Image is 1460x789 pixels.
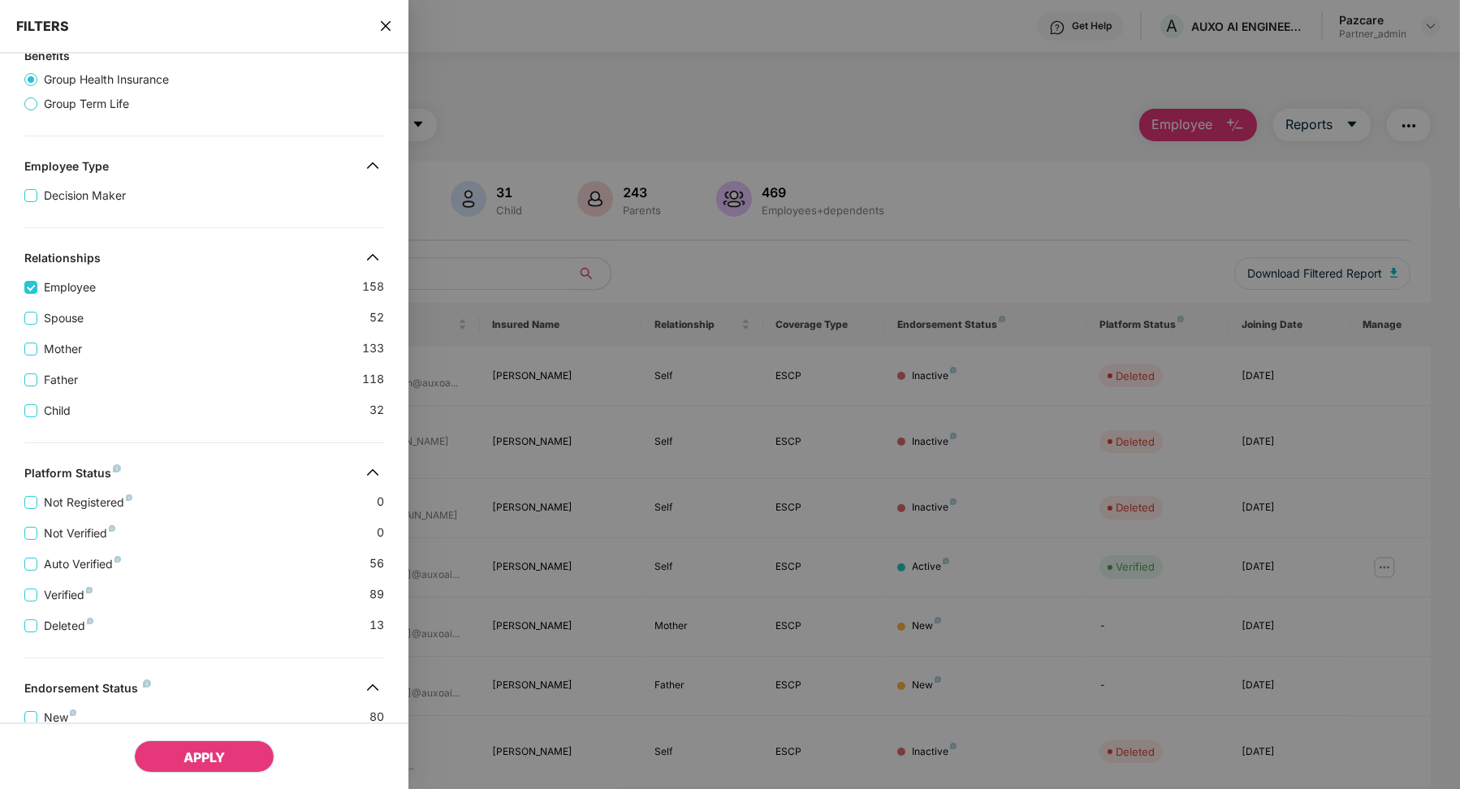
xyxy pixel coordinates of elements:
[114,556,121,563] img: svg+xml;base64,PHN2ZyB4bWxucz0iaHR0cDovL3d3dy53My5vcmcvMjAwMC9zdmciIHdpZHRoPSI4IiBoZWlnaHQ9IjgiIH...
[379,18,392,34] span: close
[37,617,100,635] span: Deleted
[16,18,69,34] span: FILTERS
[109,525,115,532] img: svg+xml;base64,PHN2ZyB4bWxucz0iaHR0cDovL3d3dy53My5vcmcvMjAwMC9zdmciIHdpZHRoPSI4IiBoZWlnaHQ9IjgiIH...
[134,740,274,773] button: APPLY
[369,585,384,604] span: 89
[24,159,109,179] div: Employee Type
[184,749,225,765] span: APPLY
[37,709,83,726] span: New
[70,709,76,716] img: svg+xml;base64,PHN2ZyB4bWxucz0iaHR0cDovL3d3dy53My5vcmcvMjAwMC9zdmciIHdpZHRoPSI4IiBoZWlnaHQ9IjgiIH...
[126,494,132,501] img: svg+xml;base64,PHN2ZyB4bWxucz0iaHR0cDovL3d3dy53My5vcmcvMjAwMC9zdmciIHdpZHRoPSI4IiBoZWlnaHQ9IjgiIH...
[369,616,384,635] span: 13
[360,675,386,701] img: svg+xml;base64,PHN2ZyB4bWxucz0iaHR0cDovL3d3dy53My5vcmcvMjAwMC9zdmciIHdpZHRoPSIzMiIgaGVpZ2h0PSIzMi...
[24,466,121,485] div: Platform Status
[37,555,127,573] span: Auto Verified
[37,71,175,88] span: Group Health Insurance
[377,524,384,542] span: 0
[24,681,151,701] div: Endorsement Status
[37,187,132,205] span: Decision Maker
[37,340,89,358] span: Mother
[24,251,101,270] div: Relationships
[37,494,139,511] span: Not Registered
[377,493,384,511] span: 0
[360,244,386,270] img: svg+xml;base64,PHN2ZyB4bWxucz0iaHR0cDovL3d3dy53My5vcmcvMjAwMC9zdmciIHdpZHRoPSIzMiIgaGVpZ2h0PSIzMi...
[37,402,77,420] span: Child
[143,679,151,688] img: svg+xml;base64,PHN2ZyB4bWxucz0iaHR0cDovL3d3dy53My5vcmcvMjAwMC9zdmciIHdpZHRoPSI4IiBoZWlnaHQ9IjgiIH...
[37,309,90,327] span: Spouse
[362,370,384,389] span: 118
[37,371,84,389] span: Father
[37,95,136,113] span: Group Term Life
[360,459,386,485] img: svg+xml;base64,PHN2ZyB4bWxucz0iaHR0cDovL3d3dy53My5vcmcvMjAwMC9zdmciIHdpZHRoPSIzMiIgaGVpZ2h0PSIzMi...
[37,524,122,542] span: Not Verified
[362,278,384,296] span: 158
[362,339,384,358] span: 133
[369,401,384,420] span: 32
[37,586,99,604] span: Verified
[369,308,384,327] span: 52
[360,153,386,179] img: svg+xml;base64,PHN2ZyB4bWxucz0iaHR0cDovL3d3dy53My5vcmcvMjAwMC9zdmciIHdpZHRoPSIzMiIgaGVpZ2h0PSIzMi...
[369,708,384,726] span: 80
[37,278,102,296] span: Employee
[369,554,384,573] span: 56
[87,618,93,624] img: svg+xml;base64,PHN2ZyB4bWxucz0iaHR0cDovL3d3dy53My5vcmcvMjAwMC9zdmciIHdpZHRoPSI4IiBoZWlnaHQ9IjgiIH...
[113,464,121,472] img: svg+xml;base64,PHN2ZyB4bWxucz0iaHR0cDovL3d3dy53My5vcmcvMjAwMC9zdmciIHdpZHRoPSI4IiBoZWlnaHQ9IjgiIH...
[86,587,93,593] img: svg+xml;base64,PHN2ZyB4bWxucz0iaHR0cDovL3d3dy53My5vcmcvMjAwMC9zdmciIHdpZHRoPSI4IiBoZWlnaHQ9IjgiIH...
